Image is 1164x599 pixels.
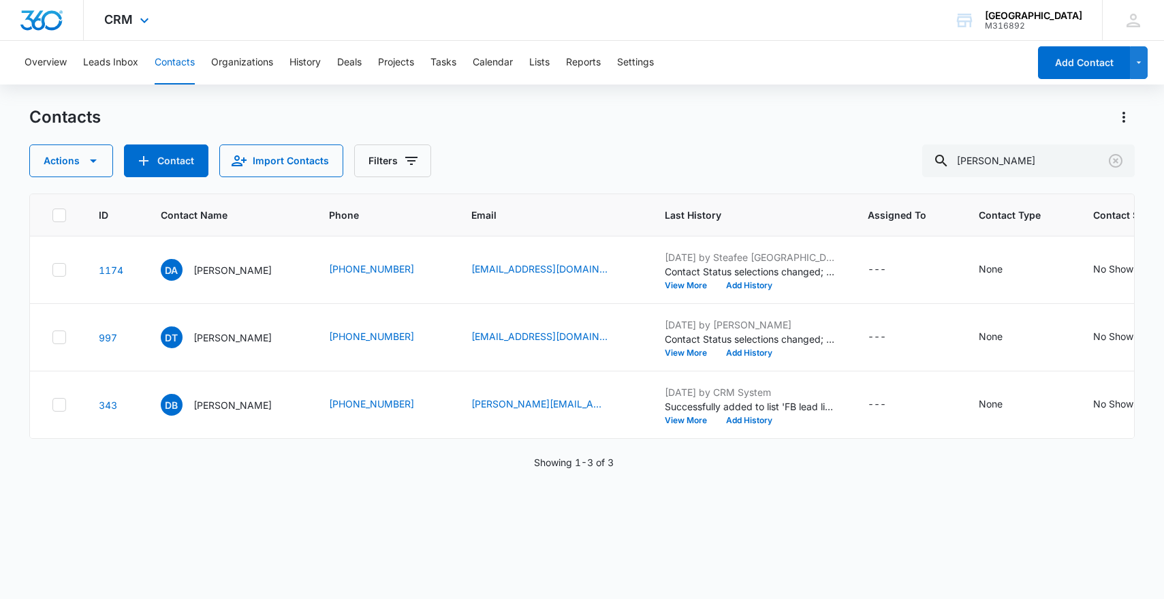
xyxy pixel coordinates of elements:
button: Deals [337,41,362,85]
a: Navigate to contact details page for Denise Turner [99,332,117,343]
h1: Contacts [29,107,101,127]
span: Contact Type [979,208,1041,222]
p: [PERSON_NAME] [193,398,272,412]
button: Actions [29,144,113,177]
button: Import Contacts [219,144,343,177]
span: Phone [329,208,419,222]
p: [DATE] by Steafee [GEOGRAPHIC_DATA] [665,250,835,264]
p: [PERSON_NAME] [193,263,272,277]
button: Lists [529,41,550,85]
div: account name [985,10,1082,21]
div: No Show [1093,329,1133,343]
div: --- [868,397,886,413]
button: Calendar [473,41,513,85]
div: Contact Status - No Show - Select to Edit Field [1093,397,1158,413]
p: [DATE] by CRM System [665,385,835,399]
span: DA [161,259,183,281]
div: Contact Type - None - Select to Edit Field [979,397,1027,413]
div: --- [868,262,886,278]
div: Assigned To - - Select to Edit Field [868,262,911,278]
div: No Show [1093,397,1133,411]
p: Successfully added to list 'FB lead list'. [665,399,835,414]
p: [DATE] by [PERSON_NAME] [665,318,835,332]
a: Navigate to contact details page for Denise Abbott [99,264,123,276]
div: Contact Type - None - Select to Edit Field [979,262,1027,278]
a: [PHONE_NUMBER] [329,262,414,276]
div: None [979,329,1003,343]
button: History [289,41,321,85]
button: Settings [617,41,654,85]
div: Contact Status - No Show - Select to Edit Field [1093,262,1158,278]
a: [PHONE_NUMBER] [329,329,414,343]
div: Phone - +1 (619) 818-7447 - Select to Edit Field [329,262,439,278]
div: Contact Type - None - Select to Edit Field [979,329,1027,345]
p: Showing 1-3 of 3 [534,455,614,470]
button: Actions [1113,106,1135,128]
button: Contacts [155,41,195,85]
p: [PERSON_NAME] [193,331,272,345]
button: Add History [717,416,782,425]
div: Contact Status - No Show - Select to Edit Field [1093,329,1158,345]
a: [EMAIL_ADDRESS][DOMAIN_NAME] [471,262,608,276]
div: Contact Name - Denise Abbott - Select to Edit Field [161,259,296,281]
button: Organizations [211,41,273,85]
button: Overview [25,41,67,85]
a: [EMAIL_ADDRESS][DOMAIN_NAME] [471,329,608,343]
span: Contact Status [1093,208,1163,222]
div: Phone - (909) 549-6106 - Select to Edit Field [329,397,439,413]
button: Leads Inbox [83,41,138,85]
p: Contact Status selections changed; Hot Leads was removed and No Show was added. [665,264,835,279]
button: Reports [566,41,601,85]
button: Filters [354,144,431,177]
div: No Show [1093,262,1133,276]
button: View More [665,416,717,425]
a: [PERSON_NAME][EMAIL_ADDRESS][DOMAIN_NAME] [471,397,608,411]
span: ID [99,208,108,222]
a: Navigate to contact details page for Denise Braojos [99,399,117,411]
button: Projects [378,41,414,85]
button: Tasks [430,41,456,85]
button: View More [665,349,717,357]
a: [PHONE_NUMBER] [329,397,414,411]
div: Email - denise_bmartin@yahoo.com - Select to Edit Field [471,397,632,413]
input: Search Contacts [922,144,1135,177]
div: None [979,262,1003,276]
button: Add Contact [124,144,208,177]
span: DT [161,326,183,348]
div: None [979,397,1003,411]
span: Last History [665,208,815,222]
span: Contact Name [161,208,277,222]
span: Email [471,208,612,222]
div: Contact Name - Denise Braojos - Select to Edit Field [161,394,296,416]
div: Contact Name - Denise Turner - Select to Edit Field [161,326,296,348]
div: Assigned To - - Select to Edit Field [868,329,911,345]
div: --- [868,329,886,345]
button: Add History [717,281,782,290]
div: Phone - +1 (840) 587-5916 - Select to Edit Field [329,329,439,345]
button: Clear [1105,150,1127,172]
button: Add History [717,349,782,357]
div: Email - doloveday@aol.com - Select to Edit Field [471,329,632,345]
div: Assigned To - - Select to Edit Field [868,397,911,413]
span: DB [161,394,183,416]
div: account id [985,21,1082,31]
p: Contact Status selections changed; None was removed and No Show was added. [665,332,835,346]
button: Add Contact [1038,46,1130,79]
button: View More [665,281,717,290]
span: Assigned To [868,208,926,222]
span: CRM [104,12,133,27]
div: Email - myspecialone2016@gmail.com - Select to Edit Field [471,262,632,278]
